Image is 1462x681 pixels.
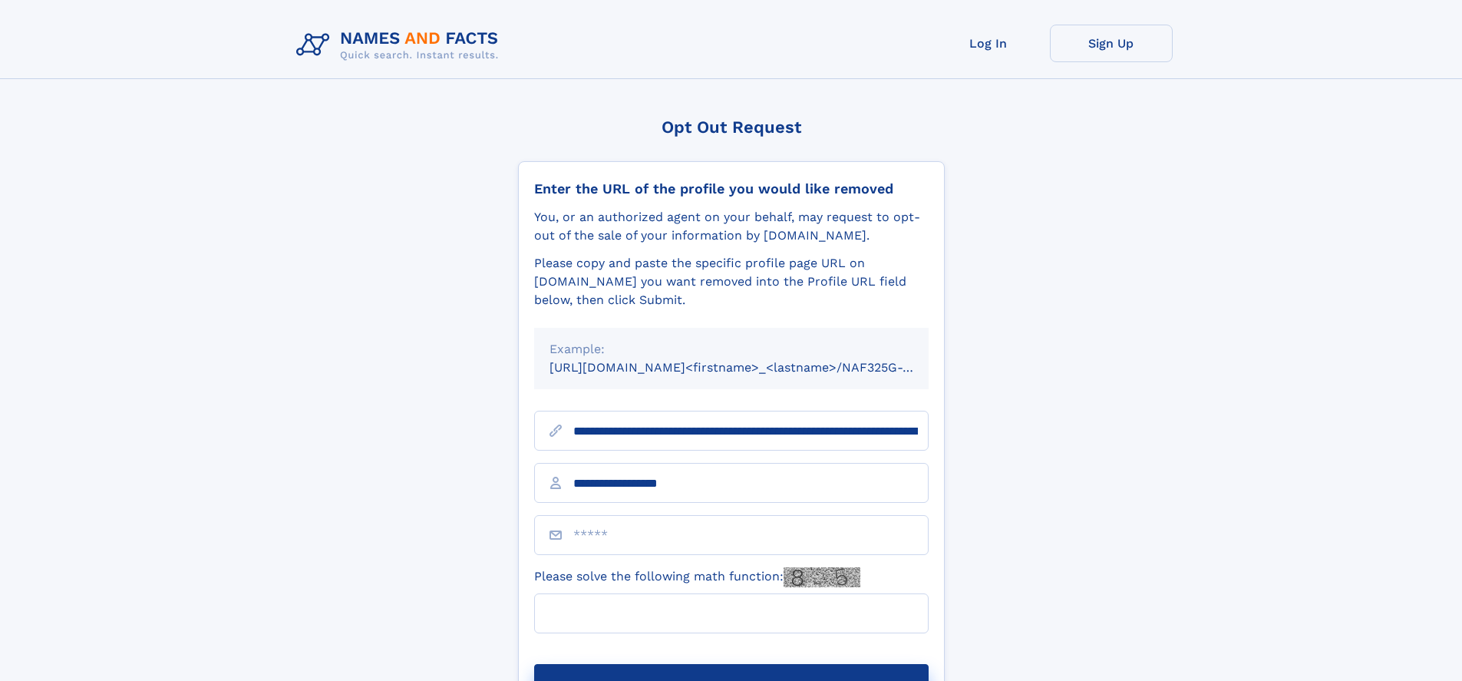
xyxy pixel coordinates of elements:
[1050,25,1173,62] a: Sign Up
[534,254,929,309] div: Please copy and paste the specific profile page URL on [DOMAIN_NAME] you want removed into the Pr...
[518,117,945,137] div: Opt Out Request
[534,208,929,245] div: You, or an authorized agent on your behalf, may request to opt-out of the sale of your informatio...
[927,25,1050,62] a: Log In
[549,340,913,359] div: Example:
[534,180,929,197] div: Enter the URL of the profile you would like removed
[534,567,860,587] label: Please solve the following math function:
[290,25,511,66] img: Logo Names and Facts
[549,360,958,375] small: [URL][DOMAIN_NAME]<firstname>_<lastname>/NAF325G-xxxxxxxx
